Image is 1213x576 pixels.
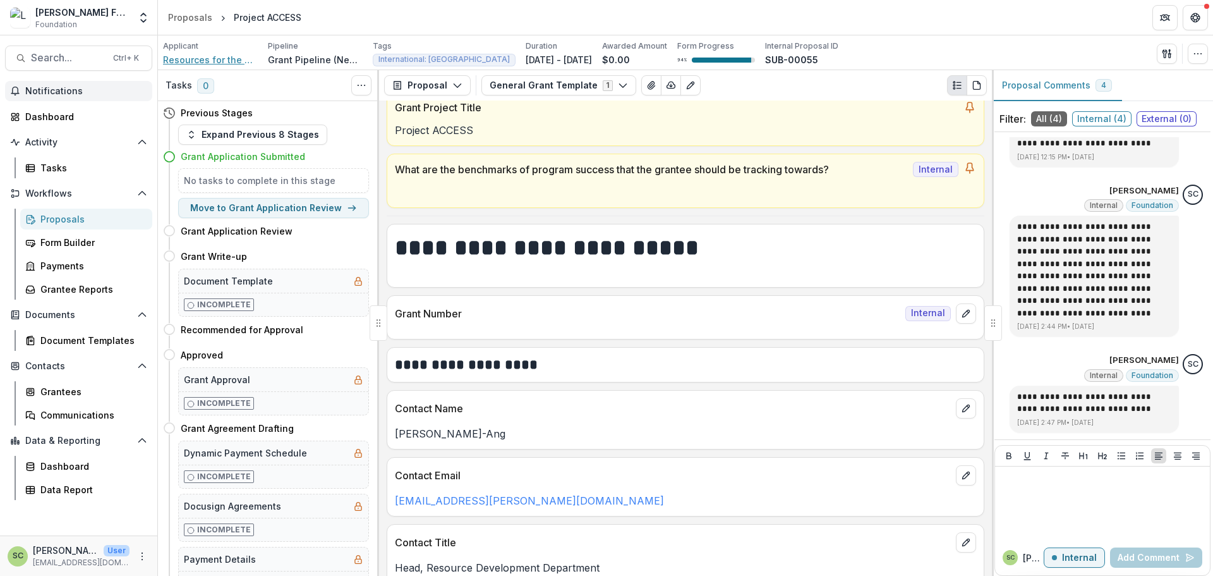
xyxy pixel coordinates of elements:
h5: Docusign Agreements [184,499,281,513]
button: Heading 1 [1076,448,1091,463]
p: Duration [526,40,557,52]
nav: breadcrumb [163,8,306,27]
button: Open Activity [5,132,152,152]
span: Foundation [1132,201,1173,210]
p: Grant Pipeline (New Grantees) [268,53,363,66]
span: Foundation [35,19,77,30]
button: Get Help [1183,5,1208,30]
div: Tasks [40,161,142,175]
p: Grant Number [395,306,900,321]
button: Heading 2 [1095,448,1110,463]
h4: Recommended for Approval [181,323,303,336]
div: [PERSON_NAME] Fund for the Blind [35,6,130,19]
button: Proposal [384,75,471,95]
span: Internal ( 4 ) [1072,111,1132,126]
span: International: [GEOGRAPHIC_DATA] [378,55,510,64]
a: Dashboard [5,106,152,127]
span: Activity [25,137,132,148]
div: Dashboard [25,110,142,123]
span: Internal [1090,201,1118,210]
a: Communications [20,405,152,426]
button: Notifications [5,81,152,101]
button: Open Data & Reporting [5,431,152,451]
div: Form Builder [40,236,142,249]
span: Data & Reporting [25,436,132,446]
a: [EMAIL_ADDRESS][PERSON_NAME][DOMAIN_NAME] [395,494,664,507]
button: Edit as form [680,75,701,95]
p: [PERSON_NAME] [33,544,99,557]
a: Grantee Reports [20,279,152,300]
h4: Grant Agreement Drafting [181,422,294,435]
div: Ctrl + K [111,51,142,65]
button: Toggle View Cancelled Tasks [351,75,371,95]
h4: Approved [181,348,223,362]
button: Plaintext view [947,75,967,95]
button: edit [956,398,976,419]
a: Data Report [20,479,152,500]
button: edit [956,303,976,324]
h3: Tasks [166,80,192,91]
p: Tags [373,40,392,52]
button: edit [956,465,976,486]
a: Grant Project TitleProject ACCESS [387,92,984,146]
span: External ( 0 ) [1137,111,1197,126]
p: [DATE] 12:15 PM • [DATE] [1017,152,1171,162]
p: Filter: [999,111,1026,126]
div: Sandra Ching [13,552,23,560]
button: Move to Grant Application Review [178,198,369,218]
span: Foundation [1132,371,1173,380]
button: Strike [1058,448,1073,463]
div: Sandra Ching [1188,190,1198,199]
a: Resources for the Blind, Inc. [163,53,258,66]
p: Contact Email [395,468,951,483]
button: Bold [1001,448,1017,463]
button: Open entity switcher [135,5,152,30]
p: Internal [1062,553,1097,563]
h5: Dynamic Payment Schedule [184,446,307,460]
div: Communications [40,408,142,422]
div: Grantees [40,385,142,398]
div: Payments [40,259,142,273]
button: More [135,549,150,564]
img: Lavelle Fund for the Blind [10,8,30,28]
button: PDF view [967,75,987,95]
button: Expand Previous 8 Stages [178,125,327,145]
a: Form Builder [20,232,152,253]
span: 0 [197,78,214,94]
p: Incomplete [197,524,251,536]
p: $0.00 [602,53,630,66]
p: Grant Project Title [395,100,958,115]
span: Internal [1090,371,1118,380]
p: What are the benchmarks of program success that the grantee should be tracking towards? [395,162,908,177]
button: Italicize [1039,448,1054,463]
a: Proposals [20,209,152,230]
a: Tasks [20,157,152,178]
p: Awarded Amount [602,40,667,52]
p: [PERSON_NAME] [1023,551,1044,565]
span: Internal [913,162,958,177]
div: Project ACCESS [234,11,301,24]
p: Incomplete [197,398,251,409]
p: Internal Proposal ID [765,40,838,52]
button: General Grant Template1 [481,75,636,95]
button: Open Contacts [5,356,152,376]
h4: Grant Write-up [181,250,247,263]
div: Sandra Ching [1188,360,1198,369]
p: Contact Title [395,535,951,550]
a: Proposals [163,8,217,27]
h4: Grant Application Submitted [181,150,305,163]
span: Internal [905,306,951,321]
h5: Payment Details [184,553,256,566]
p: SUB-00055 [765,53,818,66]
button: Align Center [1170,448,1185,463]
button: edit [956,532,976,553]
button: Open Workflows [5,183,152,204]
p: Pipeline [268,40,298,52]
span: Search... [31,52,106,64]
div: Dashboard [40,460,142,473]
button: Search... [5,46,152,71]
button: Align Left [1151,448,1166,463]
h5: Grant Approval [184,373,250,386]
p: [PERSON_NAME] [1109,354,1179,367]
